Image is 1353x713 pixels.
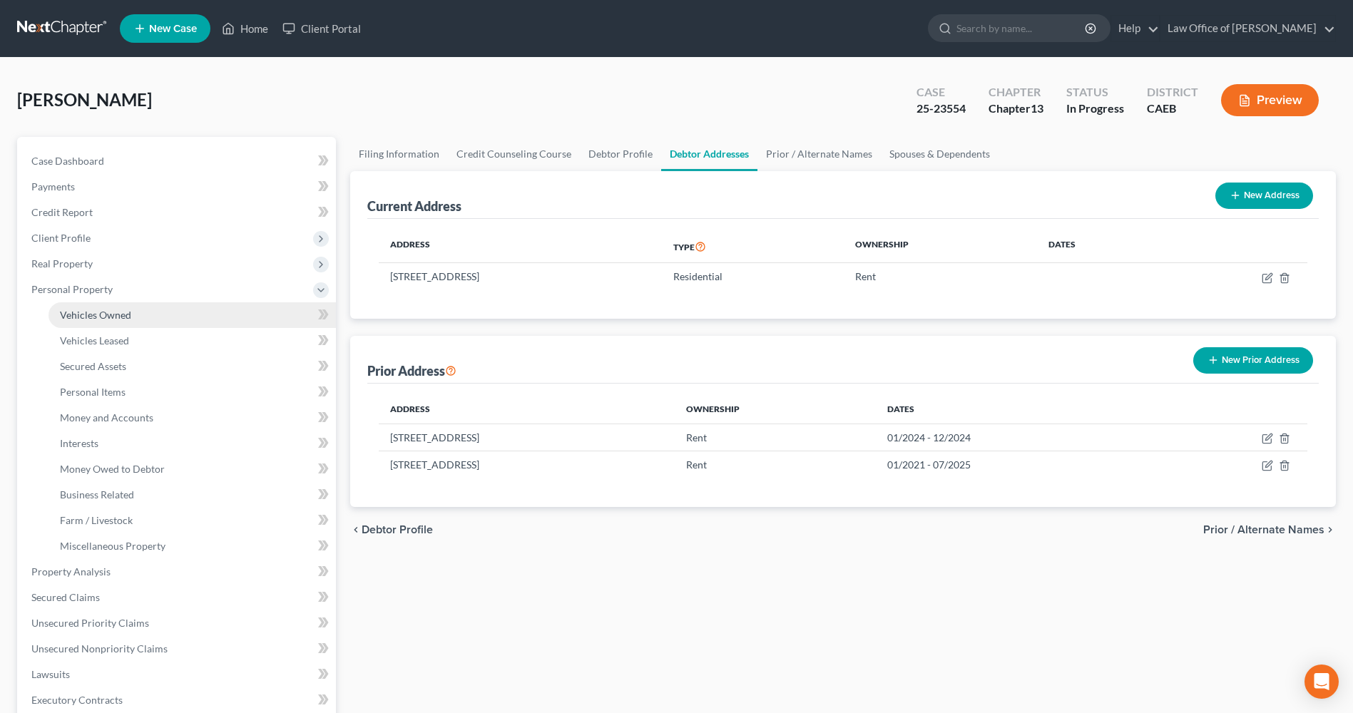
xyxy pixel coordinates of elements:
[844,263,1036,290] td: Rent
[662,230,844,263] th: Type
[48,431,336,456] a: Interests
[60,360,126,372] span: Secured Assets
[1037,230,1163,263] th: Dates
[876,424,1156,451] td: 01/2024 - 12/2024
[1215,183,1313,209] button: New Address
[20,174,336,200] a: Payments
[367,362,456,379] div: Prior Address
[31,206,93,218] span: Credit Report
[675,395,877,424] th: Ownership
[989,101,1043,117] div: Chapter
[367,198,461,215] div: Current Address
[1066,101,1124,117] div: In Progress
[48,302,336,328] a: Vehicles Owned
[48,482,336,508] a: Business Related
[876,451,1156,478] td: 01/2021 - 07/2025
[20,585,336,610] a: Secured Claims
[60,411,153,424] span: Money and Accounts
[60,463,165,475] span: Money Owed to Debtor
[362,524,433,535] span: Debtor Profile
[1305,665,1339,699] div: Open Intercom Messenger
[60,334,129,347] span: Vehicles Leased
[1031,101,1043,115] span: 13
[48,328,336,354] a: Vehicles Leased
[31,155,104,167] span: Case Dashboard
[20,148,336,174] a: Case Dashboard
[757,137,881,171] a: Prior / Alternate Names
[876,395,1156,424] th: Dates
[20,559,336,585] a: Property Analysis
[149,24,197,34] span: New Case
[1203,524,1324,535] span: Prior / Alternate Names
[917,84,966,101] div: Case
[48,456,336,482] a: Money Owed to Debtor
[31,694,123,706] span: Executory Contracts
[1147,101,1198,117] div: CAEB
[60,309,131,321] span: Vehicles Owned
[917,101,966,117] div: 25-23554
[31,565,111,578] span: Property Analysis
[48,354,336,379] a: Secured Assets
[31,257,93,270] span: Real Property
[675,424,877,451] td: Rent
[20,687,336,713] a: Executory Contracts
[275,16,368,41] a: Client Portal
[1203,524,1336,535] button: Prior / Alternate Names chevron_right
[661,137,757,171] a: Debtor Addresses
[31,668,70,680] span: Lawsuits
[215,16,275,41] a: Home
[350,524,362,535] i: chevron_left
[17,89,152,110] span: [PERSON_NAME]
[956,15,1087,41] input: Search by name...
[31,591,100,603] span: Secured Claims
[989,84,1043,101] div: Chapter
[20,662,336,687] a: Lawsuits
[881,137,999,171] a: Spouses & Dependents
[662,263,844,290] td: Residential
[60,514,133,526] span: Farm / Livestock
[20,610,336,636] a: Unsecured Priority Claims
[350,524,433,535] button: chevron_left Debtor Profile
[844,230,1036,263] th: Ownership
[1193,347,1313,374] button: New Prior Address
[31,283,113,295] span: Personal Property
[60,488,134,501] span: Business Related
[60,386,126,398] span: Personal Items
[580,137,661,171] a: Debtor Profile
[31,180,75,193] span: Payments
[379,424,675,451] td: [STREET_ADDRESS]
[1111,16,1159,41] a: Help
[675,451,877,478] td: Rent
[48,405,336,431] a: Money and Accounts
[379,451,675,478] td: [STREET_ADDRESS]
[48,508,336,533] a: Farm / Livestock
[1324,524,1336,535] i: chevron_right
[350,137,448,171] a: Filing Information
[60,437,98,449] span: Interests
[48,533,336,559] a: Miscellaneous Property
[1066,84,1124,101] div: Status
[20,636,336,662] a: Unsecured Nonpriority Claims
[48,379,336,405] a: Personal Items
[1160,16,1335,41] a: Law Office of [PERSON_NAME]
[1221,84,1319,116] button: Preview
[379,230,662,263] th: Address
[31,232,91,244] span: Client Profile
[60,540,165,552] span: Miscellaneous Property
[448,137,580,171] a: Credit Counseling Course
[379,263,662,290] td: [STREET_ADDRESS]
[20,200,336,225] a: Credit Report
[31,617,149,629] span: Unsecured Priority Claims
[1147,84,1198,101] div: District
[379,395,675,424] th: Address
[31,642,168,655] span: Unsecured Nonpriority Claims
